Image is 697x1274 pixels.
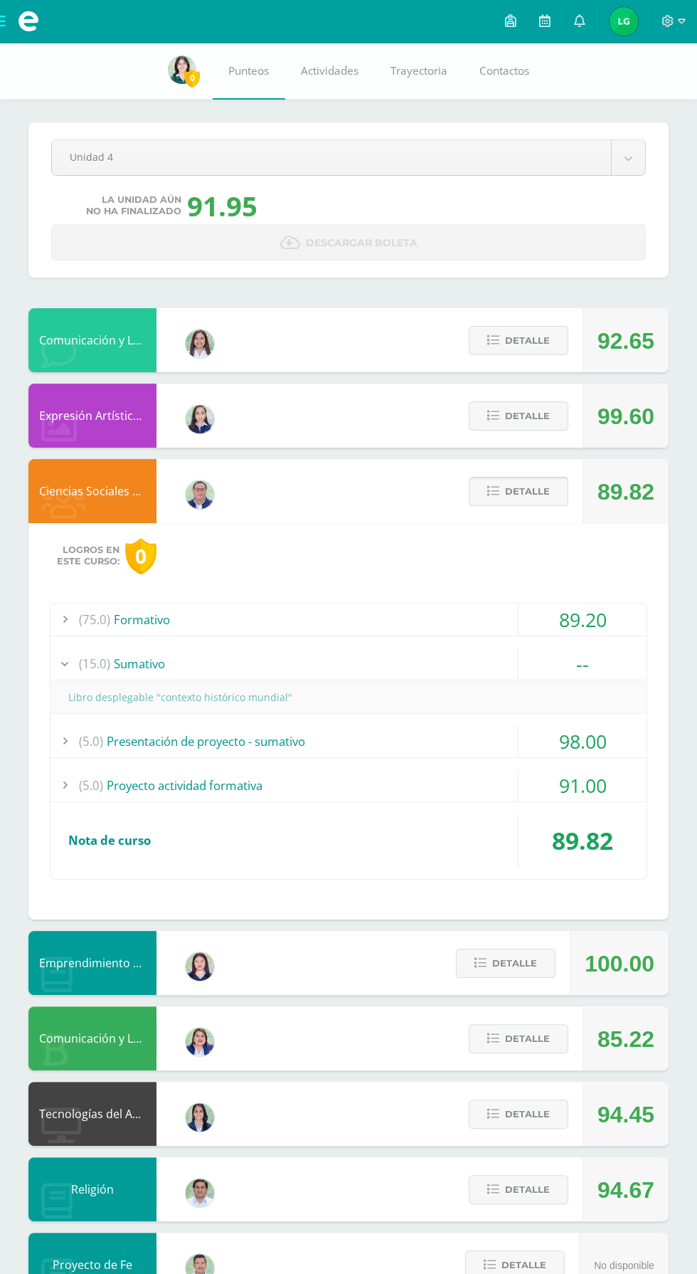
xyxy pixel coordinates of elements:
button: Detalle [456,949,555,978]
div: Religión [28,1157,156,1221]
span: Detalle [505,1176,550,1203]
span: (5.0) [79,725,103,757]
a: Punteos [213,43,285,100]
span: Logros en este curso: [57,544,119,567]
div: 89.20 [518,604,647,636]
div: Expresión Artística ARTES PLÁSTICAS [28,384,156,448]
div: Presentación de proyecto - sumativo [50,725,647,757]
span: Actividades [301,63,358,78]
div: 91.00 [518,769,647,801]
div: 94.67 [597,1158,654,1222]
div: 91.95 [187,187,257,224]
img: acecb51a315cac2de2e3deefdb732c9f.png [186,330,214,358]
div: Tecnologías del Aprendizaje y la Comunicación: Computación [28,1082,156,1146]
span: Detalle [505,327,550,354]
span: Detalle [505,1101,550,1127]
div: 89.82 [597,460,654,524]
div: 99.60 [597,384,654,448]
div: Sumativo [50,648,647,680]
span: Detalle [505,403,550,429]
div: Formativo [50,604,647,636]
span: Detalle [492,950,537,976]
div: 0 [125,538,156,574]
div: 85.22 [597,1007,654,1071]
img: 360951c6672e02766e5b7d72674f168c.png [186,405,214,433]
img: 97caf0f34450839a27c93473503a1ec1.png [186,1028,214,1056]
div: Libro desplegable "contexto histórico mundial" [50,681,647,713]
span: (15.0) [79,648,110,680]
div: Ciencias Sociales y Formación Ciudadana [28,459,156,523]
span: Detalle [505,478,550,505]
button: Detalle [469,1175,568,1204]
img: 7489ccb779e23ff9f2c3e89c21f82ed0.png [186,1103,214,1132]
span: No disponible [594,1260,654,1271]
div: 94.45 [597,1083,654,1147]
img: 75d9deeb5eb39d191c4714c0e1a187b5.png [168,56,196,84]
span: Descargar boleta [306,226,417,260]
a: Unidad 4 [52,140,645,175]
span: La unidad aún no ha finalizado [86,194,181,217]
span: (75.0) [79,604,110,636]
div: Emprendimiento para la Productividad [28,931,156,995]
button: Detalle [469,401,568,431]
a: Contactos [464,43,546,100]
span: Detalle [505,1026,550,1052]
div: 89.82 [518,814,647,868]
span: Unidad 4 [70,140,593,174]
img: c1c1b07ef08c5b34f56a5eb7b3c08b85.png [186,480,214,509]
span: (5.0) [79,769,103,801]
span: Trayectoria [390,63,447,78]
div: Comunicación y Lenguaje, Idioma Español [28,1006,156,1070]
button: Detalle [469,1100,568,1129]
span: Punteos [228,63,269,78]
img: 30f3d87f9934a48f68ba91f034c32408.png [610,7,638,36]
div: -- [518,648,647,680]
div: Proyecto actividad formativa [50,769,647,801]
span: 0 [184,69,200,87]
div: 98.00 [518,725,647,757]
button: Detalle [469,1024,568,1053]
a: Actividades [285,43,375,100]
span: Contactos [479,63,529,78]
a: Trayectoria [375,43,464,100]
span: Nota de curso [68,832,151,848]
button: Detalle [469,326,568,355]
img: a452c7054714546f759a1a740f2e8572.png [186,952,214,981]
button: Detalle [469,477,568,506]
div: Comunicación y Lenguaje, Inglés [28,308,156,372]
div: 100.00 [585,932,654,996]
img: f767cae2d037801592f2ba1a5db71a2a.png [186,1179,214,1207]
div: 92.65 [597,309,654,373]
